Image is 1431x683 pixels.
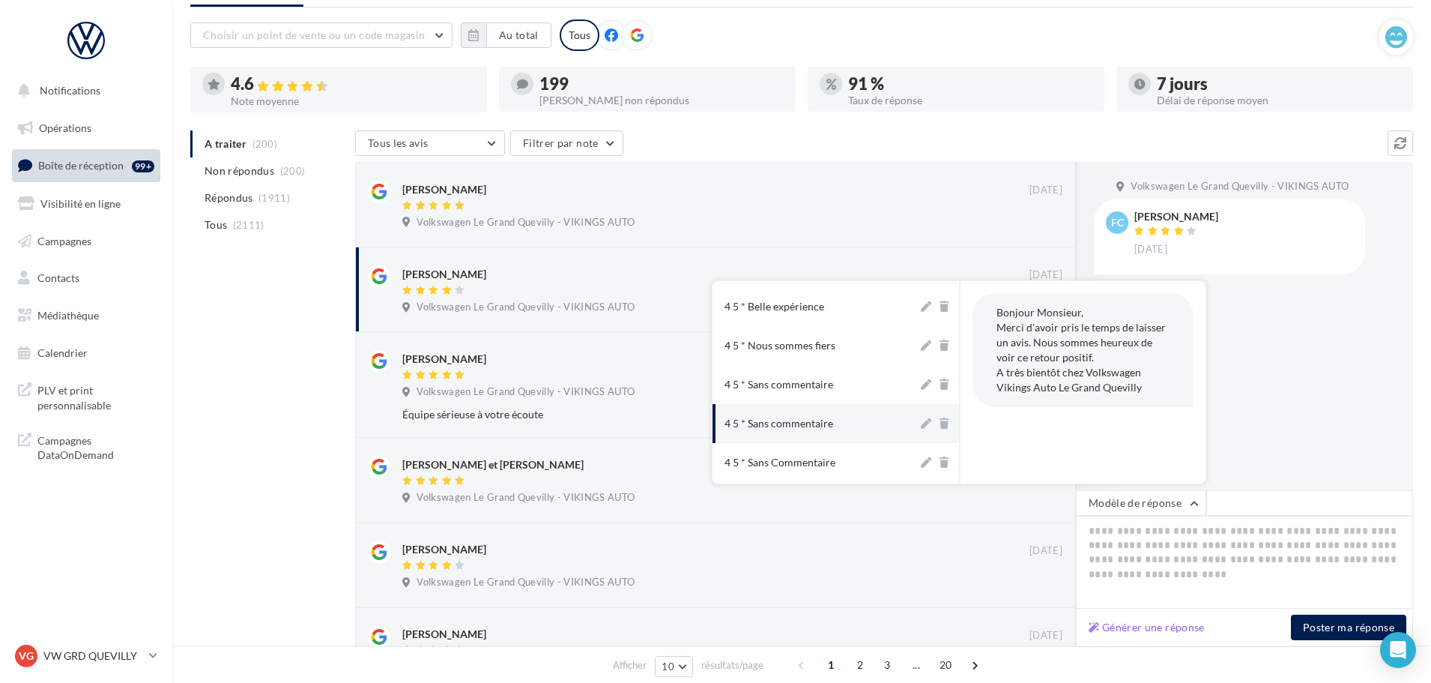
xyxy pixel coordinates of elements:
div: 4 5 * Belle expérience [724,299,824,314]
span: Visibilité en ligne [40,197,121,210]
button: 10 [655,656,693,677]
button: 4 5 * Nous sommes fiers [713,326,918,365]
div: Tous [560,19,599,51]
div: Délai de réponse moyen [1157,95,1401,106]
div: [PERSON_NAME] [402,267,486,282]
span: Volkswagen Le Grand Quevilly - VIKINGS AUTO [417,576,635,589]
div: 4.6 [231,76,475,93]
span: FC [1111,215,1124,230]
span: Calendrier [37,346,88,359]
span: Choisir un point de vente ou un code magasin [203,28,425,41]
a: VG VW GRD QUEVILLY [12,642,160,670]
button: Notifications [9,75,157,106]
button: Tous les avis [355,130,505,156]
span: Non répondus [205,163,274,178]
div: 99+ [132,160,154,172]
div: 4 5 * Sans commentaire [724,377,833,392]
span: [DATE] [1029,268,1062,282]
div: 199 [539,76,784,92]
span: Boîte de réception [38,159,124,172]
a: Visibilité en ligne [9,188,163,220]
span: Volkswagen Le Grand Quevilly - VIKINGS AUTO [417,301,635,314]
a: Opérations [9,112,163,144]
a: Contacts [9,262,163,294]
span: Tous les avis [368,136,429,149]
div: [PERSON_NAME] et [PERSON_NAME] [402,457,584,472]
div: [PERSON_NAME] [402,352,486,367]
span: Volkswagen Le Grand Quevilly - VIKINGS AUTO [417,491,635,505]
span: Volkswagen Le Grand Quevilly - VIKINGS AUTO [417,385,635,399]
div: 4 5 * Sans Commentaire [724,455,835,470]
span: PLV et print personnalisable [37,380,154,412]
div: Taux de réponse [848,95,1092,106]
span: Notifications [40,84,100,97]
a: Calendrier [9,337,163,369]
button: Filtrer par note [510,130,623,156]
span: 10 [662,661,674,673]
span: 20 [934,653,958,677]
span: (200) [280,165,306,177]
a: Boîte de réception99+ [9,149,163,181]
span: VG [19,649,34,664]
button: Poster ma réponse [1291,615,1406,640]
span: Campagnes [37,234,91,247]
p: VW GRD QUEVILLY [43,649,143,664]
div: [PERSON_NAME] [402,627,486,642]
button: Au total [486,22,551,48]
a: PLV et print personnalisable [9,374,163,418]
span: Afficher [613,658,647,673]
a: Campagnes [9,226,163,257]
button: 4 5 * Belle expérience [713,287,918,326]
div: [PERSON_NAME] [402,182,486,197]
span: Contacts [37,271,79,284]
button: Au total [461,22,551,48]
div: 7 jours [1157,76,1401,92]
span: Volkswagen Le Grand Quevilly - VIKINGS AUTO [417,216,635,229]
span: Bonjour Monsieur, Merci d'avoir pris le temps de laisser un avis. Nous sommes heureux de voir ce ... [996,306,1166,394]
a: Campagnes DataOnDemand [9,424,163,469]
div: Équipe sérieuse à votre écoute [402,407,965,422]
button: 4 5 * Sans Commentaire [713,443,918,482]
span: Opérations [39,121,91,134]
span: [DATE] [1029,629,1062,643]
button: Modèle de réponse [1076,490,1206,516]
span: Volkswagen Le Grand Quevilly - VIKINGS AUTO [1131,180,1349,193]
span: résultats/page [701,658,763,673]
span: [DATE] [1029,184,1062,197]
span: 1 [819,653,843,677]
div: 91 % [848,76,1092,92]
span: [DATE] [1029,544,1062,558]
div: [PERSON_NAME] [1134,211,1218,222]
button: Générer une réponse [1083,619,1211,637]
div: Note moyenne [231,96,475,106]
span: (2111) [233,219,264,231]
div: 4 5 * Sans commentaire [724,416,833,431]
span: Tous [205,217,227,232]
span: Répondus [205,190,253,205]
div: Open Intercom Messenger [1380,632,1416,668]
div: [PERSON_NAME] [402,542,486,557]
div: [PERSON_NAME] non répondus [539,95,784,106]
button: 4 5 * Sans commentaire [713,404,918,443]
span: Campagnes DataOnDemand [37,430,154,463]
span: 2 [848,653,872,677]
span: (1911) [258,192,290,204]
div: 4 5 * Nous sommes fiers [724,338,835,353]
span: Médiathèque [37,309,99,322]
button: Choisir un point de vente ou un code magasin [190,22,453,48]
span: ... [904,653,928,677]
button: 4 5 * Sans commentaire [713,365,918,404]
span: [DATE] [1134,243,1167,256]
span: 3 [875,653,899,677]
a: Médiathèque [9,300,163,331]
